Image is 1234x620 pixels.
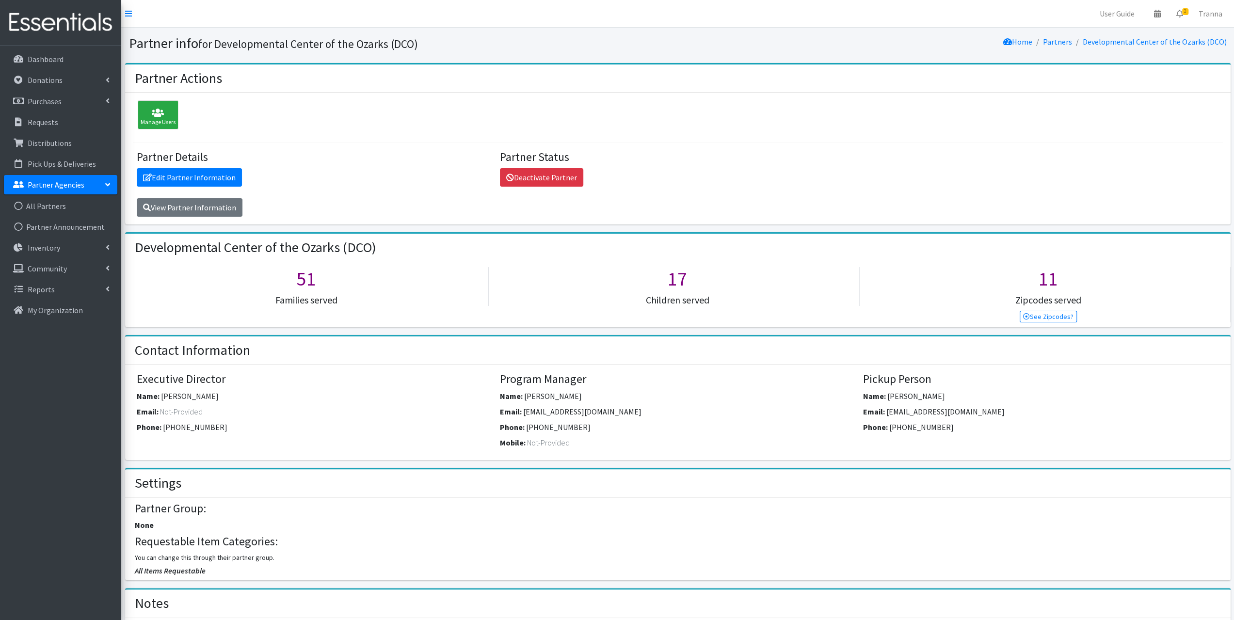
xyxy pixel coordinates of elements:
p: Community [28,264,67,273]
label: Name: [137,390,160,402]
h4: Partner Status [500,150,856,164]
a: See Zipcodes? [1020,311,1077,322]
a: Donations [4,70,117,90]
label: Name: [863,390,886,402]
p: My Organization [28,305,83,315]
label: Name: [500,390,523,402]
p: Requests [28,117,58,127]
h1: 17 [496,267,859,290]
a: Partner Announcement [4,217,117,237]
a: Reports [4,280,117,299]
p: Partner Agencies [28,180,84,190]
p: Inventory [28,243,60,253]
p: Reports [28,285,55,294]
a: Partners [1043,37,1072,47]
small: for Developmental Center of the Ozarks (DCO) [198,37,418,51]
p: You can change this through their partner group. [135,553,1220,563]
a: Community [4,259,117,278]
h4: Partner Group: [135,502,1220,516]
h4: Program Manager [500,372,856,386]
h5: Zipcodes served [867,294,1230,306]
h1: Partner info [129,35,674,52]
p: Pick Ups & Deliveries [28,159,96,169]
h1: 11 [867,267,1230,290]
h5: Families served [125,294,488,306]
p: Donations [28,75,63,85]
h1: 51 [125,267,488,290]
a: 2 [1169,4,1191,23]
label: None [135,519,154,531]
a: User Guide [1092,4,1142,23]
a: Deactivate Partner [500,168,583,187]
span: Not-Provided [160,407,203,416]
a: View Partner Information [137,198,242,217]
a: Home [1003,37,1032,47]
span: [EMAIL_ADDRESS][DOMAIN_NAME] [523,407,641,416]
a: Purchases [4,92,117,111]
p: Dashboard [28,54,64,64]
h5: Children served [496,294,859,306]
label: Email: [500,406,522,417]
a: My Organization [4,301,117,320]
div: Manage Users [138,100,178,129]
span: [PERSON_NAME] [887,391,945,401]
span: [EMAIL_ADDRESS][DOMAIN_NAME] [886,407,1005,416]
span: [PHONE_NUMBER] [889,422,954,432]
p: Purchases [28,96,62,106]
a: Pick Ups & Deliveries [4,154,117,174]
a: Distributions [4,133,117,153]
img: HumanEssentials [4,6,117,39]
h4: Executive Director [137,372,493,386]
p: Distributions [28,138,72,148]
h2: Partner Actions [135,70,222,87]
h4: Partner Details [137,150,493,164]
span: [PERSON_NAME] [524,391,582,401]
a: Tranna [1191,4,1230,23]
span: All Items Requestable [135,566,206,575]
a: All Partners [4,196,117,216]
h2: Notes [135,595,169,612]
span: [PHONE_NUMBER] [526,422,591,432]
a: Inventory [4,238,117,257]
label: Phone: [500,421,525,433]
h2: Contact Information [135,342,250,359]
h2: Settings [135,475,181,492]
label: Phone: [863,421,888,433]
h2: Developmental Center of the Ozarks (DCO) [135,239,376,256]
label: Phone: [137,421,161,433]
span: [PHONE_NUMBER] [163,422,227,432]
a: Developmental Center of the Ozarks (DCO) [1083,37,1227,47]
a: Dashboard [4,49,117,69]
a: Requests [4,112,117,132]
label: Mobile: [500,437,526,448]
a: Partner Agencies [4,175,117,194]
span: Not-Provided [527,438,570,447]
label: Email: [137,406,159,417]
h4: Requestable Item Categories: [135,535,1220,549]
label: Email: [863,406,885,417]
a: Manage Users [133,111,178,121]
h4: Pickup Person [863,372,1219,386]
a: Edit Partner Information [137,168,242,187]
span: 2 [1182,8,1188,15]
span: [PERSON_NAME] [161,391,219,401]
